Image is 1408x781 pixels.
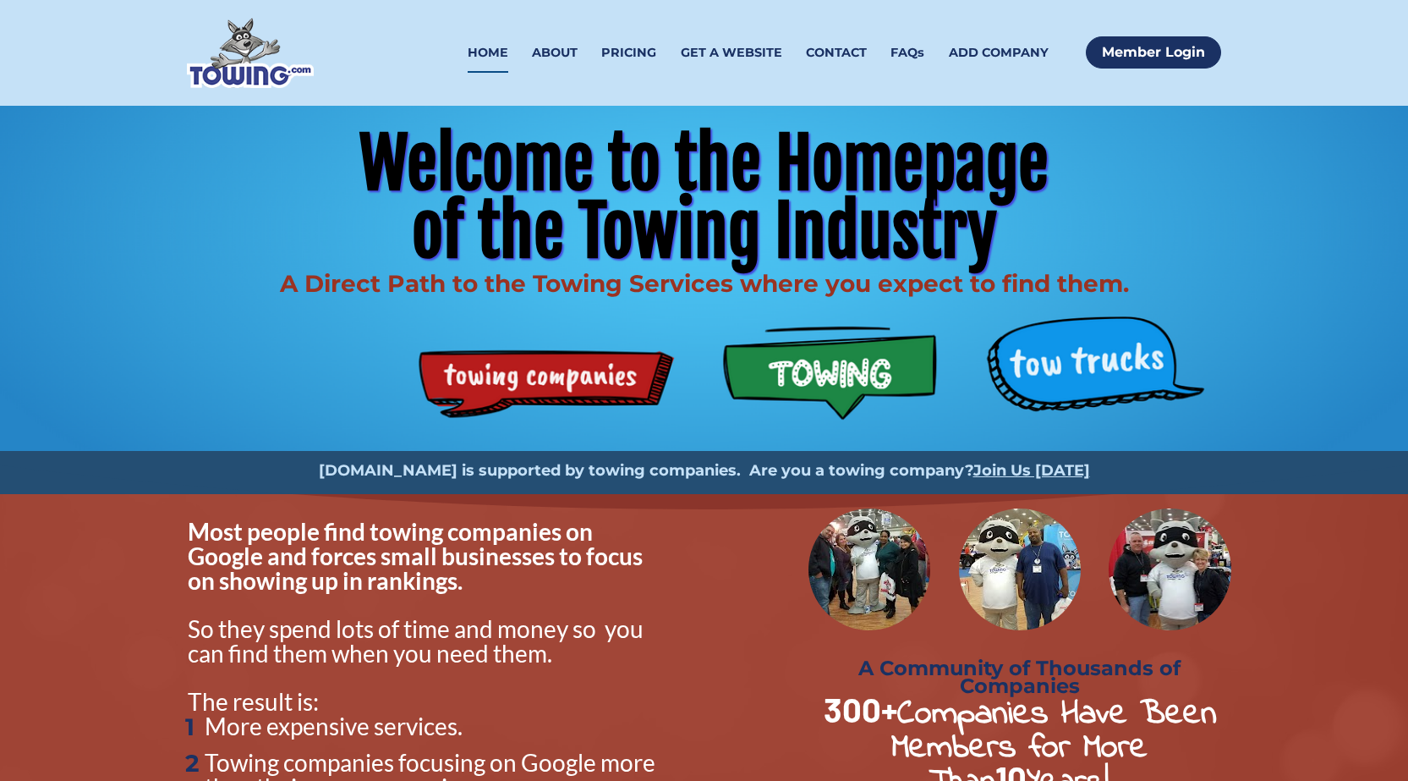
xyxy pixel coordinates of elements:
[1086,36,1221,69] a: Member Login
[532,33,578,73] a: ABOUT
[890,33,924,73] a: FAQs
[359,121,1049,206] span: Welcome to the Homepage
[205,712,463,740] span: More expensive services.
[319,461,973,480] strong: [DOMAIN_NAME] is supported by towing companies. Are you a towing company?
[468,33,508,73] a: HOME
[412,189,997,274] span: of the Towing Industry
[949,33,1049,73] a: ADD COMPANY
[188,517,647,595] span: Most people find towing companies on Google and forces small businesses to focus on showing up in...
[973,461,1090,480] a: Join Us [DATE]
[188,687,319,716] span: The result is:
[806,33,867,73] a: CONTACT
[824,689,897,729] strong: 300+
[681,33,782,73] a: GET A WEBSITE
[187,18,314,88] img: Towing.com Logo
[858,656,1186,698] strong: A Community of Thousands of Companies
[280,269,1129,298] span: A Direct Path to the Towing Services where you expect to find them.
[188,614,648,668] span: So they spend lots of time and money so you can find them when you need them.
[601,33,656,73] a: PRICING
[897,690,1216,740] strong: Companies Have Been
